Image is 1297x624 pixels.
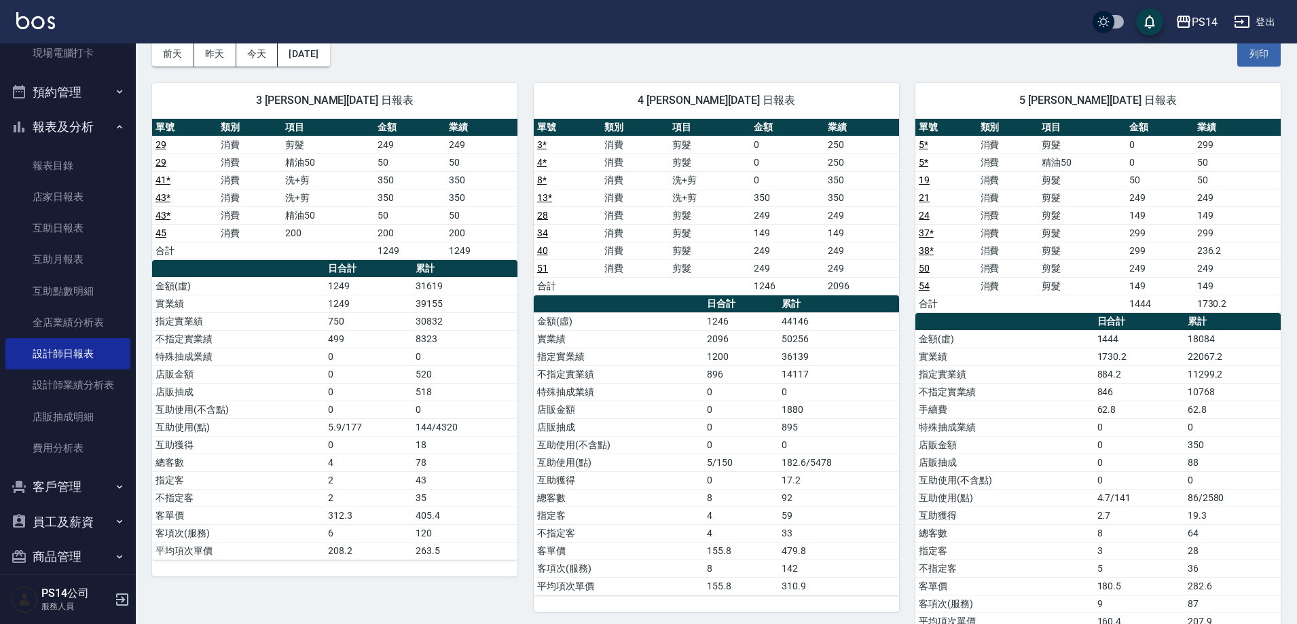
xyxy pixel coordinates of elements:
[601,206,668,224] td: 消費
[669,224,750,242] td: 剪髮
[534,471,704,489] td: 互助獲得
[977,206,1039,224] td: 消費
[704,401,778,418] td: 0
[1094,471,1184,489] td: 0
[919,210,930,221] a: 24
[5,401,130,433] a: 店販抽成明細
[534,383,704,401] td: 特殊抽成業績
[1228,10,1281,35] button: 登出
[534,542,704,559] td: 客單價
[374,242,445,259] td: 1249
[669,189,750,206] td: 洗+剪
[412,524,517,542] td: 120
[704,454,778,471] td: 5/150
[778,330,899,348] td: 50256
[1126,136,1194,153] td: 0
[374,189,445,206] td: 350
[1126,189,1194,206] td: 249
[217,153,282,171] td: 消費
[1126,242,1194,259] td: 299
[750,136,825,153] td: 0
[534,418,704,436] td: 店販抽成
[1038,189,1126,206] td: 剪髮
[537,210,548,221] a: 28
[152,383,325,401] td: 店販抽成
[534,489,704,507] td: 總客數
[412,436,517,454] td: 18
[824,189,899,206] td: 350
[412,471,517,489] td: 43
[750,119,825,136] th: 金額
[1038,277,1126,295] td: 剪髮
[325,348,412,365] td: 0
[156,139,166,150] a: 29
[919,263,930,274] a: 50
[919,175,930,185] a: 19
[445,171,517,189] td: 350
[1094,454,1184,471] td: 0
[1126,119,1194,136] th: 金額
[5,37,130,69] a: 現場電腦打卡
[217,119,282,136] th: 類別
[534,312,704,330] td: 金額(虛)
[412,260,517,278] th: 累計
[5,539,130,574] button: 商品管理
[1184,418,1281,436] td: 0
[601,259,668,277] td: 消費
[217,189,282,206] td: 消費
[977,242,1039,259] td: 消費
[601,136,668,153] td: 消費
[1094,365,1184,383] td: 884.2
[915,489,1094,507] td: 互助使用(點)
[1194,277,1281,295] td: 149
[915,507,1094,524] td: 互助獲得
[778,312,899,330] td: 44146
[1038,206,1126,224] td: 剪髮
[778,436,899,454] td: 0
[778,401,899,418] td: 1880
[778,454,899,471] td: 182.6/5478
[5,109,130,145] button: 報表及分析
[1194,136,1281,153] td: 299
[704,507,778,524] td: 4
[704,365,778,383] td: 896
[282,171,374,189] td: 洗+剪
[824,119,899,136] th: 業績
[412,507,517,524] td: 405.4
[534,330,704,348] td: 實業績
[1194,119,1281,136] th: 業績
[1184,471,1281,489] td: 0
[915,348,1094,365] td: 實業績
[1038,242,1126,259] td: 剪髮
[915,365,1094,383] td: 指定實業績
[824,259,899,277] td: 249
[1184,401,1281,418] td: 62.8
[41,600,111,612] p: 服務人員
[194,41,236,67] button: 昨天
[704,436,778,454] td: 0
[704,489,778,507] td: 8
[1184,454,1281,471] td: 88
[977,259,1039,277] td: 消費
[704,330,778,348] td: 2096
[704,312,778,330] td: 1246
[915,295,977,312] td: 合計
[168,94,501,107] span: 3 [PERSON_NAME][DATE] 日報表
[217,136,282,153] td: 消費
[601,189,668,206] td: 消費
[977,189,1039,206] td: 消費
[152,330,325,348] td: 不指定實業績
[1094,313,1184,331] th: 日合計
[152,507,325,524] td: 客單價
[1194,171,1281,189] td: 50
[534,401,704,418] td: 店販金額
[5,150,130,181] a: 報表目錄
[374,224,445,242] td: 200
[5,504,130,540] button: 員工及薪資
[1126,171,1194,189] td: 50
[325,471,412,489] td: 2
[374,136,445,153] td: 249
[1094,542,1184,559] td: 3
[282,119,374,136] th: 項目
[778,507,899,524] td: 59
